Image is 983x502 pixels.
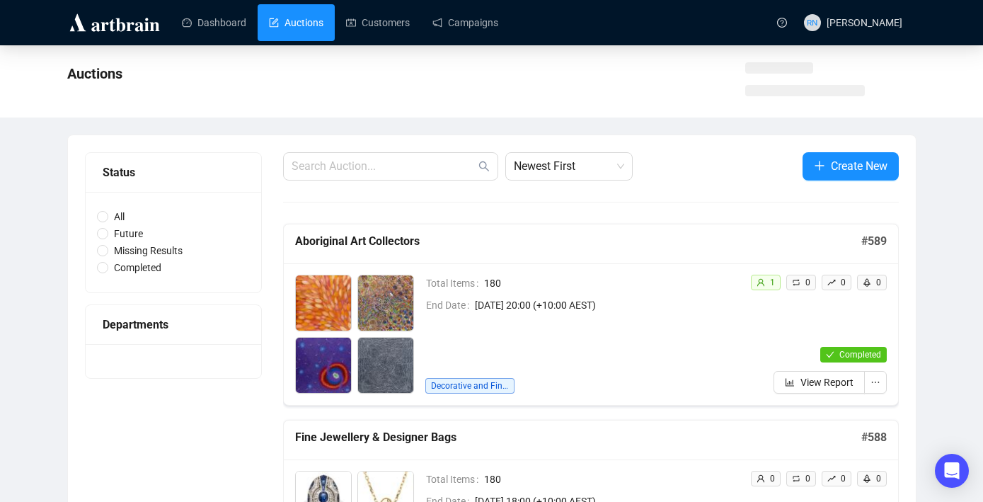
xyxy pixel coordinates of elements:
[805,278,810,287] span: 0
[770,278,775,287] span: 1
[839,350,881,360] span: Completed
[876,474,881,484] span: 0
[103,316,244,333] div: Departments
[295,429,861,446] h5: Fine Jewellery & Designer Bags
[484,472,739,487] span: 180
[283,224,899,406] a: Aboriginal Art Collectors#589Total Items180End Date[DATE] 20:00 (+10:00 AEST)Decorative and Fine ...
[876,278,881,287] span: 0
[863,278,871,287] span: rocket
[785,377,795,387] span: bar-chart
[296,338,351,393] img: 3_1.jpg
[358,275,413,331] img: 2_1.jpg
[108,209,130,224] span: All
[484,275,739,291] span: 180
[827,278,836,287] span: rise
[826,350,834,359] span: check
[514,153,624,180] span: Newest First
[863,474,871,483] span: rocket
[935,454,969,488] div: Open Intercom Messenger
[478,161,490,172] span: search
[108,260,167,275] span: Completed
[425,378,515,394] span: Decorative and Fine Arts
[103,164,244,181] div: Status
[777,18,787,28] span: question-circle
[292,158,476,175] input: Search Auction...
[827,474,836,483] span: rise
[426,297,475,313] span: End Date
[841,474,846,484] span: 0
[827,17,902,28] span: [PERSON_NAME]
[108,243,188,258] span: Missing Results
[426,275,484,291] span: Total Items
[770,474,775,484] span: 0
[861,233,887,250] h5: # 589
[800,375,853,390] span: View Report
[108,226,149,241] span: Future
[475,297,739,313] span: [DATE] 20:00 (+10:00 AEST)
[432,4,498,41] a: Campaigns
[67,11,162,34] img: logo
[346,4,410,41] a: Customers
[861,429,887,446] h5: # 588
[807,16,818,29] span: RN
[792,474,800,483] span: retweet
[426,472,484,487] span: Total Items
[67,65,122,82] span: Auctions
[295,233,861,250] h5: Aboriginal Art Collectors
[358,338,413,393] img: 4_1.jpg
[182,4,246,41] a: Dashboard
[870,377,880,387] span: ellipsis
[757,474,765,483] span: user
[803,152,899,181] button: Create New
[792,278,800,287] span: retweet
[831,157,887,175] span: Create New
[774,371,865,394] button: View Report
[814,160,825,171] span: plus
[805,474,810,484] span: 0
[757,278,765,287] span: user
[296,275,351,331] img: 1_1.jpg
[841,278,846,287] span: 0
[269,4,323,41] a: Auctions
